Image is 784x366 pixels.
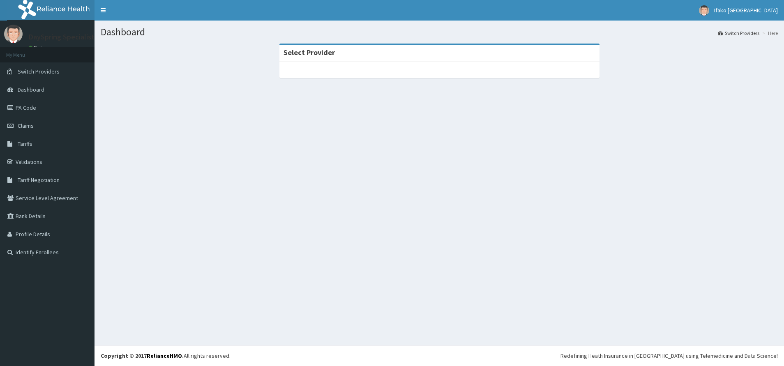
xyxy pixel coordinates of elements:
[699,5,709,16] img: User Image
[18,122,34,129] span: Claims
[284,48,335,57] strong: Select Provider
[18,86,44,93] span: Dashboard
[18,176,60,184] span: Tariff Negotiation
[147,352,182,359] a: RelianceHMO
[18,68,60,75] span: Switch Providers
[29,33,123,41] p: DaySpring Specialist Hospital
[4,25,23,43] img: User Image
[29,45,48,51] a: Online
[714,7,778,14] span: Ifako [GEOGRAPHIC_DATA]
[18,140,32,147] span: Tariffs
[101,352,184,359] strong: Copyright © 2017 .
[718,30,759,37] a: Switch Providers
[760,30,778,37] li: Here
[101,27,778,37] h1: Dashboard
[95,345,784,366] footer: All rights reserved.
[560,352,778,360] div: Redefining Heath Insurance in [GEOGRAPHIC_DATA] using Telemedicine and Data Science!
